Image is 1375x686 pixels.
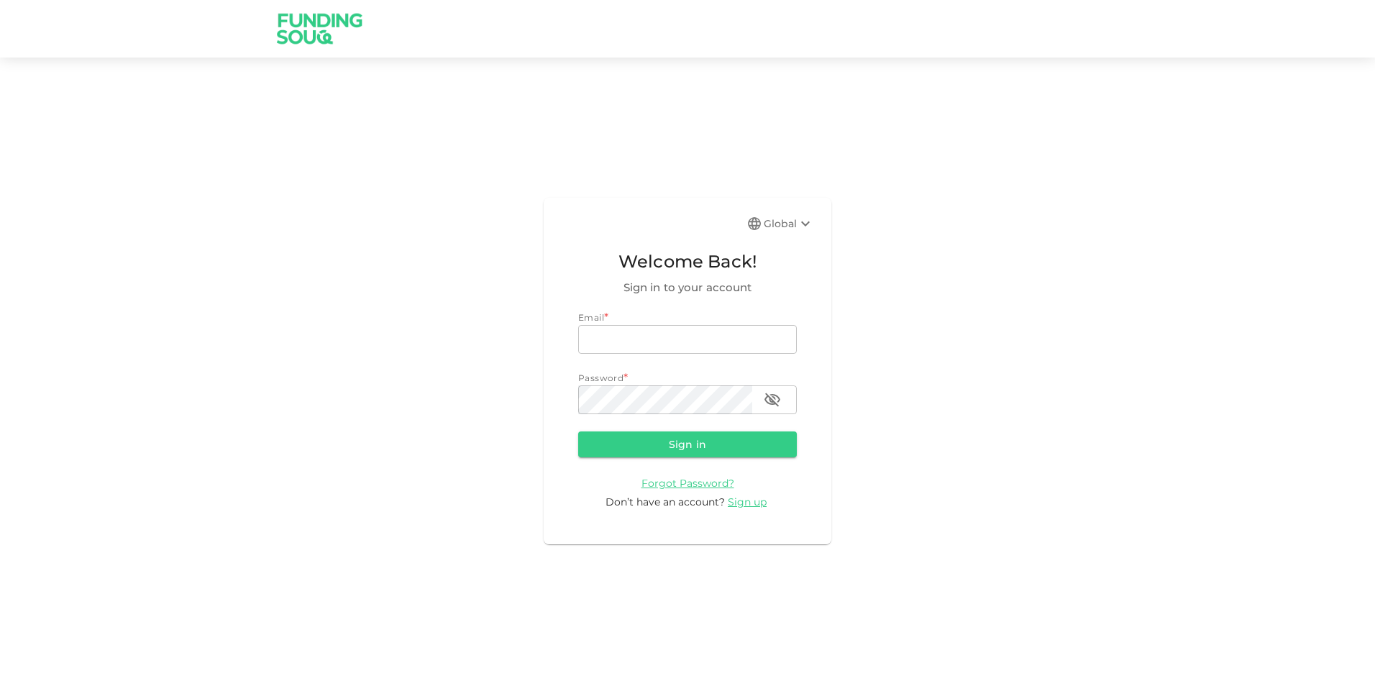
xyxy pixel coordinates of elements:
[578,248,797,275] span: Welcome Back!
[578,312,604,323] span: Email
[641,476,734,490] a: Forgot Password?
[578,325,797,354] input: email
[578,279,797,296] span: Sign in to your account
[578,385,752,414] input: password
[728,495,767,508] span: Sign up
[606,495,725,508] span: Don’t have an account?
[578,372,623,383] span: Password
[578,431,797,457] button: Sign in
[641,477,734,490] span: Forgot Password?
[764,215,814,232] div: Global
